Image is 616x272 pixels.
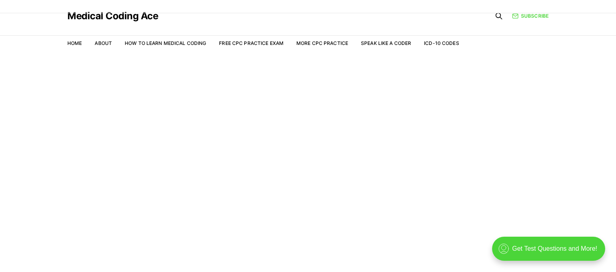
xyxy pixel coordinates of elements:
[424,40,459,46] a: ICD-10 Codes
[296,40,348,46] a: More CPC Practice
[67,40,82,46] a: Home
[512,12,549,20] a: Subscribe
[67,11,158,21] a: Medical Coding Ace
[485,233,616,272] iframe: portal-trigger
[361,40,411,46] a: Speak Like a Coder
[95,40,112,46] a: About
[125,40,206,46] a: How to Learn Medical Coding
[219,40,284,46] a: Free CPC Practice Exam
